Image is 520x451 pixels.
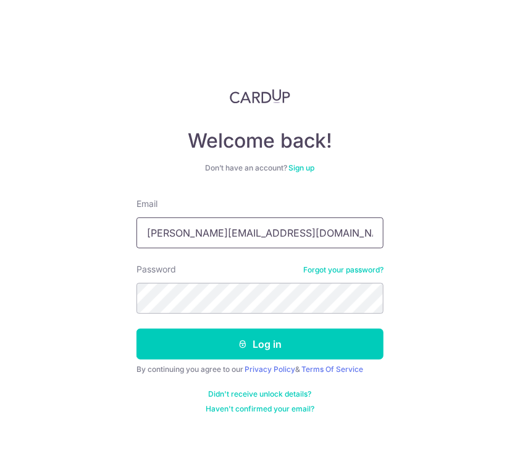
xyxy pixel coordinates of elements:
a: Terms Of Service [301,365,363,374]
div: By continuing you agree to our & [136,365,384,374]
label: Email [136,198,157,210]
a: Forgot your password? [303,265,384,275]
div: Don’t have an account? [136,163,384,173]
a: Haven't confirmed your email? [206,404,314,414]
a: Didn't receive unlock details? [209,389,312,399]
label: Password [136,263,176,276]
input: Enter your Email [136,217,384,248]
a: Sign up [289,163,315,172]
button: Log in [136,329,384,360]
img: CardUp Logo [230,89,290,104]
h4: Welcome back! [136,129,384,153]
a: Privacy Policy [245,365,295,374]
